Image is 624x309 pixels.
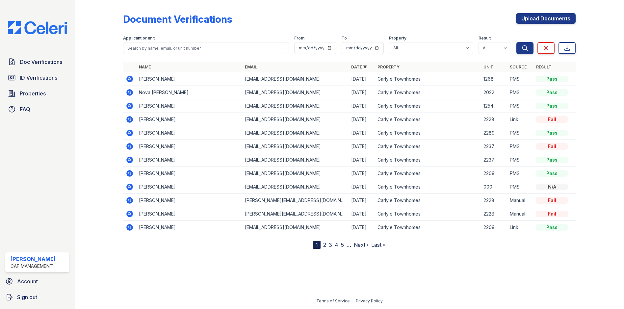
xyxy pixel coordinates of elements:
td: Carlyle Townhomes [375,72,481,86]
a: Properties [5,87,69,100]
td: [EMAIL_ADDRESS][DOMAIN_NAME] [242,99,349,113]
td: [PERSON_NAME] [136,221,243,234]
td: [DATE] [349,72,375,86]
td: [PERSON_NAME] [136,207,243,221]
td: 2022 [481,86,507,99]
td: 2237 [481,140,507,153]
input: Search by name, email, or unit number [123,42,289,54]
td: [DATE] [349,221,375,234]
td: [PERSON_NAME] [136,167,243,180]
div: Fail [536,143,568,150]
td: PMS [507,153,533,167]
td: 2228 [481,113,507,126]
td: PMS [507,86,533,99]
a: FAQ [5,103,69,116]
td: [EMAIL_ADDRESS][DOMAIN_NAME] [242,180,349,194]
td: PMS [507,72,533,86]
a: Email [245,64,257,69]
td: Carlyle Townhomes [375,167,481,180]
td: [EMAIL_ADDRESS][DOMAIN_NAME] [242,86,349,99]
td: [PERSON_NAME] [136,153,243,167]
td: Link [507,113,533,126]
a: 2 [323,242,326,248]
span: ID Verifications [20,74,57,82]
div: 1 [313,241,321,249]
a: ID Verifications [5,71,69,84]
label: Applicant or unit [123,36,155,41]
td: [DATE] [349,180,375,194]
a: 3 [329,242,332,248]
span: Account [17,277,38,285]
td: 2228 [481,194,507,207]
td: [DATE] [349,194,375,207]
button: Sign out [3,291,72,304]
td: [EMAIL_ADDRESS][DOMAIN_NAME] [242,126,349,140]
td: Carlyle Townhomes [375,194,481,207]
a: Result [536,64,552,69]
td: [EMAIL_ADDRESS][DOMAIN_NAME] [242,153,349,167]
td: [PERSON_NAME] [136,72,243,86]
a: 4 [335,242,338,248]
td: Carlyle Townhomes [375,207,481,221]
a: Last » [371,242,386,248]
a: Next › [354,242,369,248]
td: Carlyle Townhomes [375,99,481,113]
td: PMS [507,126,533,140]
td: [PERSON_NAME] [136,194,243,207]
td: 1254 [481,99,507,113]
td: [PERSON_NAME] [136,126,243,140]
div: [PERSON_NAME] [11,255,56,263]
td: 2209 [481,167,507,180]
span: … [347,241,351,249]
a: Unit [483,64,493,69]
td: 1268 [481,72,507,86]
label: To [342,36,347,41]
td: Manual [507,194,533,207]
a: Doc Verifications [5,55,69,68]
div: Pass [536,170,568,177]
td: [DATE] [349,167,375,180]
td: Carlyle Townhomes [375,140,481,153]
td: PMS [507,140,533,153]
img: CE_Logo_Blue-a8612792a0a2168367f1c8372b55b34899dd931a85d93a1a3d3e32e68fde9ad4.png [3,21,72,34]
div: Document Verifications [123,13,232,25]
td: [DATE] [349,140,375,153]
td: [EMAIL_ADDRESS][DOMAIN_NAME] [242,72,349,86]
td: 2228 [481,207,507,221]
td: [DATE] [349,86,375,99]
td: [PERSON_NAME] [136,140,243,153]
a: 5 [341,242,344,248]
label: Property [389,36,406,41]
div: | [352,298,353,303]
td: PMS [507,99,533,113]
div: Pass [536,224,568,231]
td: [DATE] [349,126,375,140]
td: 2289 [481,126,507,140]
td: PMS [507,167,533,180]
span: Doc Verifications [20,58,62,66]
span: FAQ [20,105,30,113]
span: Sign out [17,293,37,301]
td: Link [507,221,533,234]
td: PMS [507,180,533,194]
td: [EMAIL_ADDRESS][DOMAIN_NAME] [242,221,349,234]
a: Source [510,64,527,69]
td: [DATE] [349,113,375,126]
div: Pass [536,130,568,136]
td: Carlyle Townhomes [375,153,481,167]
a: Date ▼ [351,64,367,69]
div: Fail [536,211,568,217]
td: Carlyle Townhomes [375,126,481,140]
a: Account [3,275,72,288]
div: Pass [536,89,568,96]
a: Name [139,64,151,69]
a: Terms of Service [316,298,350,303]
td: [PERSON_NAME] [136,180,243,194]
div: Pass [536,76,568,82]
td: [EMAIL_ADDRESS][DOMAIN_NAME] [242,140,349,153]
div: N/A [536,184,568,190]
div: Fail [536,116,568,123]
td: Manual [507,207,533,221]
div: Fail [536,197,568,204]
a: Privacy Policy [356,298,383,303]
